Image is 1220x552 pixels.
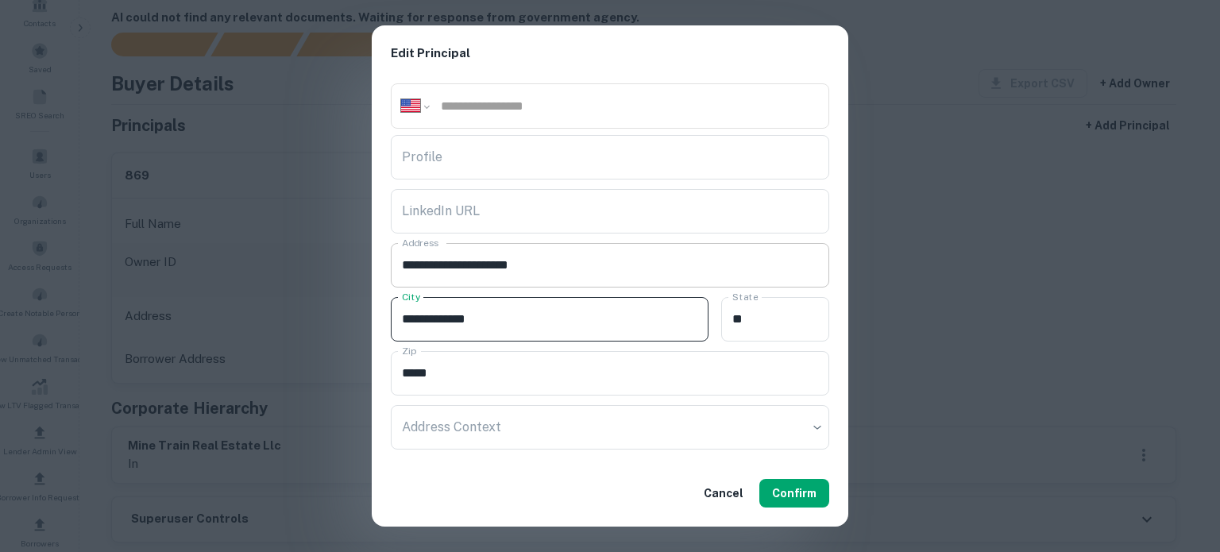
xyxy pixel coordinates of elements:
label: Address [402,236,438,249]
label: Zip [402,344,416,357]
button: Confirm [759,479,829,508]
div: ​ [391,405,829,450]
label: State [732,290,758,303]
button: Cancel [697,479,750,508]
h2: Edit Principal [372,25,848,82]
iframe: Chat Widget [1141,425,1220,501]
label: City [402,290,420,303]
